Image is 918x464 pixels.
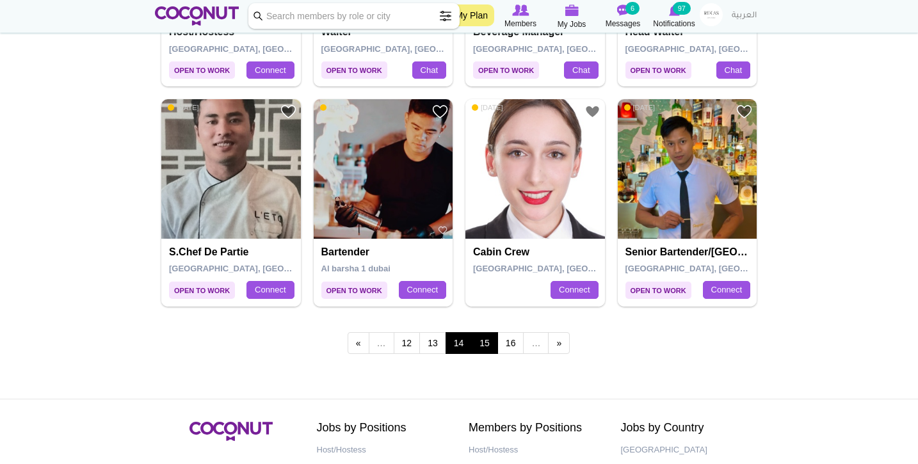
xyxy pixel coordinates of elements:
[625,44,808,54] span: [GEOGRAPHIC_DATA], [GEOGRAPHIC_DATA]
[469,441,602,460] a: Host/Hostess
[169,264,351,273] span: [GEOGRAPHIC_DATA], [GEOGRAPHIC_DATA]
[673,2,691,15] small: 97
[472,103,503,112] span: [DATE]
[703,281,750,299] a: Connect
[473,61,539,79] span: Open to Work
[246,61,294,79] a: Connect
[169,44,351,54] span: [GEOGRAPHIC_DATA], [GEOGRAPHIC_DATA]
[504,17,536,30] span: Members
[169,61,235,79] span: Open to Work
[624,103,656,112] span: [DATE]
[621,422,754,435] h2: Jobs by Country
[189,422,273,441] img: Coconut
[155,6,239,26] img: Home
[523,332,549,354] span: …
[321,282,387,299] span: Open to Work
[320,103,351,112] span: [DATE]
[497,332,524,354] a: 16
[446,332,472,354] span: 14
[469,422,602,435] h2: Members by Positions
[558,18,586,31] span: My Jobs
[394,332,421,354] a: 12
[716,61,750,79] a: Chat
[369,332,394,354] span: …
[399,281,446,299] a: Connect
[625,282,691,299] span: Open to Work
[321,246,449,258] h4: Bartender
[565,4,579,16] img: My Jobs
[321,264,391,273] span: Al barsha 1 dubai
[432,104,448,120] a: Add to Favourites
[625,264,808,273] span: [GEOGRAPHIC_DATA], [GEOGRAPHIC_DATA]
[473,44,656,54] span: [GEOGRAPHIC_DATA], [GEOGRAPHIC_DATA]
[169,282,235,299] span: Open to Work
[725,3,763,29] a: العربية
[473,264,656,273] span: [GEOGRAPHIC_DATA], [GEOGRAPHIC_DATA]
[248,3,460,29] input: Search members by role or city
[551,281,598,299] a: Connect
[317,422,450,435] h2: Jobs by Positions
[168,103,199,112] span: [DATE]
[280,104,296,120] a: Add to Favourites
[471,332,498,354] a: 15
[625,2,640,15] small: 6
[616,4,629,16] img: Messages
[653,17,695,30] span: Notifications
[412,61,446,79] a: Chat
[321,44,504,54] span: [GEOGRAPHIC_DATA], [GEOGRAPHIC_DATA]
[621,441,754,460] a: [GEOGRAPHIC_DATA]
[648,3,700,30] a: Notifications Notifications 97
[317,441,450,460] a: Host/Hostess
[512,4,529,16] img: Browse Members
[473,246,600,258] h4: Cabin Crew
[669,4,680,16] img: Notifications
[169,246,296,258] h4: S.Chef De partie
[348,332,369,354] a: ‹ previous
[449,4,494,26] a: My Plan
[564,61,598,79] a: Chat
[736,104,752,120] a: Add to Favourites
[246,281,294,299] a: Connect
[597,3,648,30] a: Messages Messages 6
[625,246,753,258] h4: Senior Bartender/[GEOGRAPHIC_DATA]
[584,104,600,120] a: Add to Favourites
[546,3,597,31] a: My Jobs My Jobs
[321,61,387,79] span: Open to Work
[419,332,446,354] a: 13
[625,61,691,79] span: Open to Work
[548,332,570,354] a: next ›
[495,3,546,30] a: Browse Members Members
[606,17,641,30] span: Messages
